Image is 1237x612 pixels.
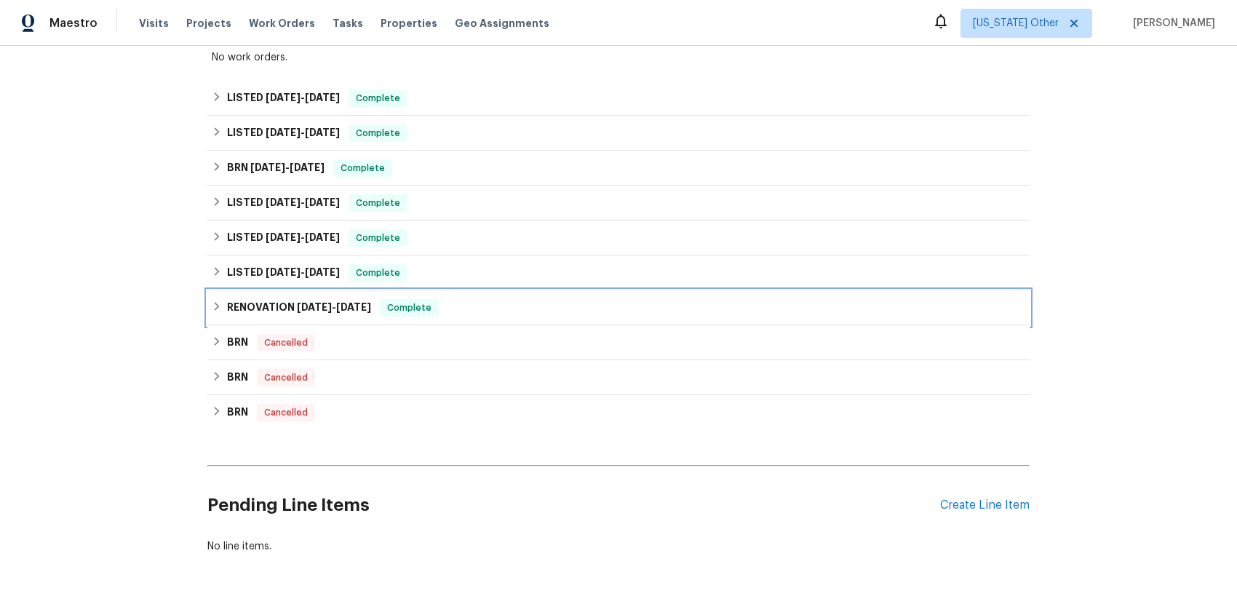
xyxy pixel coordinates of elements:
[250,162,285,172] span: [DATE]
[227,90,340,107] h6: LISTED
[333,18,363,28] span: Tasks
[305,197,340,207] span: [DATE]
[1127,16,1215,31] span: [PERSON_NAME]
[227,334,248,351] h6: BRN
[207,395,1030,430] div: BRN Cancelled
[266,267,301,277] span: [DATE]
[266,127,301,138] span: [DATE]
[250,162,325,172] span: -
[350,91,406,106] span: Complete
[207,81,1030,116] div: LISTED [DATE]-[DATE]Complete
[207,472,940,539] h2: Pending Line Items
[207,255,1030,290] div: LISTED [DATE]-[DATE]Complete
[49,16,98,31] span: Maestro
[249,16,315,31] span: Work Orders
[227,404,248,421] h6: BRN
[186,16,231,31] span: Projects
[207,290,1030,325] div: RENOVATION [DATE]-[DATE]Complete
[258,370,314,385] span: Cancelled
[335,161,391,175] span: Complete
[266,197,340,207] span: -
[350,196,406,210] span: Complete
[227,264,340,282] h6: LISTED
[336,302,371,312] span: [DATE]
[381,16,437,31] span: Properties
[227,369,248,386] h6: BRN
[381,301,437,315] span: Complete
[266,232,301,242] span: [DATE]
[940,498,1030,512] div: Create Line Item
[266,92,340,103] span: -
[305,127,340,138] span: [DATE]
[455,16,549,31] span: Geo Assignments
[207,325,1030,360] div: BRN Cancelled
[207,360,1030,395] div: BRN Cancelled
[266,232,340,242] span: -
[266,92,301,103] span: [DATE]
[973,16,1059,31] span: [US_STATE] Other
[207,151,1030,186] div: BRN [DATE]-[DATE]Complete
[207,116,1030,151] div: LISTED [DATE]-[DATE]Complete
[290,162,325,172] span: [DATE]
[258,405,314,420] span: Cancelled
[266,127,340,138] span: -
[350,126,406,140] span: Complete
[227,124,340,142] h6: LISTED
[212,50,1025,65] div: No work orders.
[207,220,1030,255] div: LISTED [DATE]-[DATE]Complete
[297,302,371,312] span: -
[207,186,1030,220] div: LISTED [DATE]-[DATE]Complete
[305,232,340,242] span: [DATE]
[350,231,406,245] span: Complete
[207,539,1030,554] div: No line items.
[227,299,371,317] h6: RENOVATION
[227,194,340,212] h6: LISTED
[266,267,340,277] span: -
[350,266,406,280] span: Complete
[227,159,325,177] h6: BRN
[266,197,301,207] span: [DATE]
[305,92,340,103] span: [DATE]
[139,16,169,31] span: Visits
[227,229,340,247] h6: LISTED
[305,267,340,277] span: [DATE]
[297,302,332,312] span: [DATE]
[258,335,314,350] span: Cancelled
